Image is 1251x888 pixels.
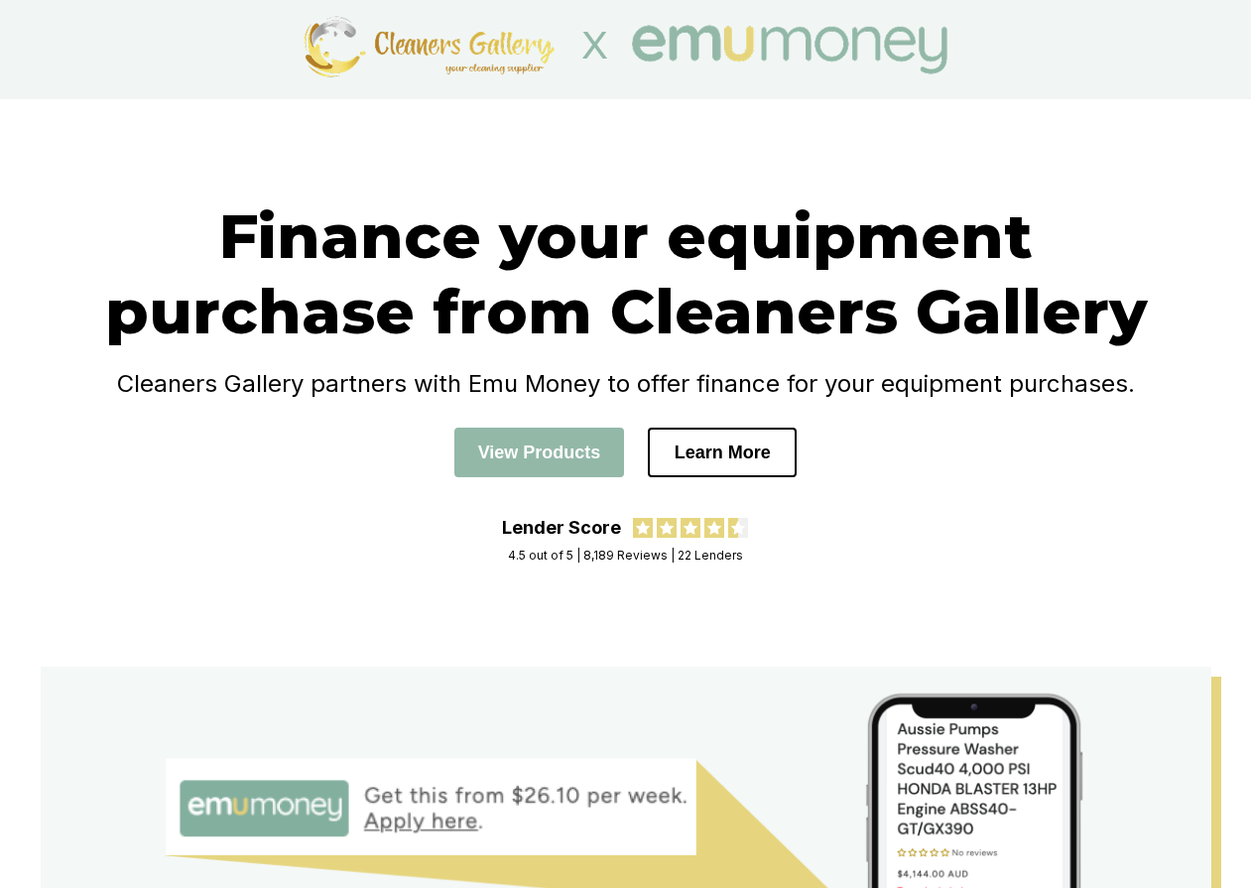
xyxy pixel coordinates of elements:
a: Learn More [648,442,797,462]
img: review star [657,518,677,538]
button: View Products [454,428,625,477]
img: review star [728,518,748,538]
div: Lender Score [502,517,621,538]
button: Learn More [648,428,797,477]
img: Cleaners Gallery x Emu Money [295,15,955,84]
img: review star [633,518,653,538]
a: View Products [454,442,625,462]
img: review star [704,518,724,538]
div: 4.5 out of 5 | 8,189 Reviews | 22 Lenders [508,548,743,563]
img: review star [681,518,700,538]
h1: Finance your equipment purchase from Cleaners Gallery [70,198,1182,349]
h4: Cleaners Gallery partners with Emu Money to offer finance for your equipment purchases. [70,369,1182,398]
